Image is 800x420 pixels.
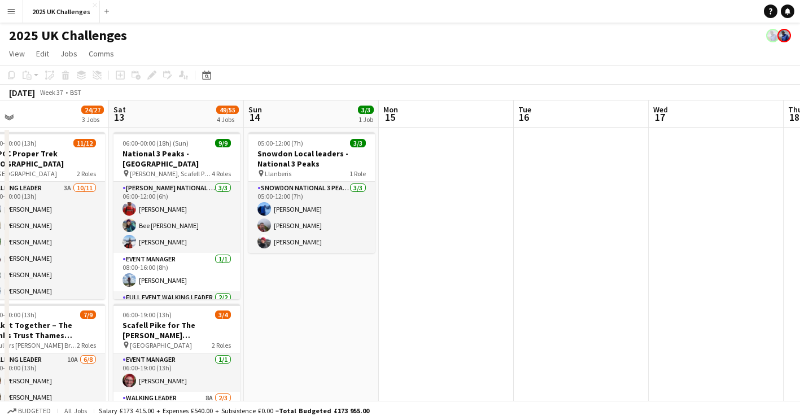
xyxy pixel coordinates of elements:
span: 24/27 [81,106,104,114]
span: Comms [89,49,114,59]
span: All jobs [62,406,89,415]
div: 1 Job [359,115,373,124]
span: 4 Roles [212,169,231,178]
div: 4 Jobs [217,115,238,124]
h1: 2025 UK Challenges [9,27,127,44]
span: 11/12 [73,139,96,147]
span: 05:00-12:00 (7h) [257,139,303,147]
span: 2 Roles [212,341,231,349]
span: Total Budgeted £173 955.00 [279,406,369,415]
app-card-role: Snowdon National 3 Peaks Walking Leader3/305:00-12:00 (7h)[PERSON_NAME][PERSON_NAME][PERSON_NAME] [248,182,375,253]
span: 1 Role [349,169,366,178]
span: Sat [113,104,126,115]
a: Jobs [56,46,82,61]
app-job-card: 06:00-00:00 (18h) (Sun)9/9National 3 Peaks - [GEOGRAPHIC_DATA] [PERSON_NAME], Scafell Pike and Sn... [113,132,240,299]
app-card-role: Event Manager1/108:00-16:00 (8h)[PERSON_NAME] [113,253,240,291]
span: Budgeted [18,407,51,415]
span: 16 [517,111,531,124]
a: Edit [32,46,54,61]
a: View [5,46,29,61]
span: 13 [112,111,126,124]
span: [PERSON_NAME], Scafell Pike and Snowdon [130,169,212,178]
app-card-role: Event Manager1/106:00-19:00 (13h)[PERSON_NAME] [113,353,240,392]
span: Mon [383,104,398,115]
span: 06:00-00:00 (18h) (Sun) [123,139,189,147]
span: 2 Roles [77,169,96,178]
div: [DATE] [9,87,35,98]
h3: National 3 Peaks - [GEOGRAPHIC_DATA] [113,148,240,169]
span: 15 [382,111,398,124]
h3: Snowdon Local leaders - National 3 Peaks [248,148,375,169]
span: 3/3 [358,106,374,114]
span: Week 37 [37,88,65,97]
app-user-avatar: Andy Baker [766,29,780,42]
app-job-card: 05:00-12:00 (7h)3/3Snowdon Local leaders - National 3 Peaks Llanberis1 RoleSnowdon National 3 Pea... [248,132,375,253]
span: 14 [247,111,262,124]
span: 9/9 [215,139,231,147]
span: Wed [653,104,668,115]
div: Salary £173 415.00 + Expenses £540.00 + Subsistence £0.00 = [99,406,369,415]
span: Tue [518,104,531,115]
span: 7/9 [80,310,96,319]
span: 3/3 [350,139,366,147]
span: View [9,49,25,59]
span: 06:00-19:00 (13h) [123,310,172,319]
span: 2 Roles [77,341,96,349]
button: 2025 UK Challenges [23,1,100,23]
span: 49/55 [216,106,239,114]
a: Comms [84,46,119,61]
app-user-avatar: Andy Baker [777,29,791,42]
app-card-role: [PERSON_NAME] National 3 Peaks Walking Leader3/306:00-12:00 (6h)[PERSON_NAME]Bee [PERSON_NAME][PE... [113,182,240,253]
button: Budgeted [6,405,53,417]
div: 3 Jobs [82,115,103,124]
div: BST [70,88,81,97]
h3: Scafell Pike for The [PERSON_NAME] [PERSON_NAME] Trust [113,320,240,340]
span: Jobs [60,49,77,59]
span: 17 [652,111,668,124]
app-card-role: Full Event Walking Leader2/2 [113,291,240,349]
span: Llanberis [265,169,291,178]
span: Sun [248,104,262,115]
span: Edit [36,49,49,59]
span: [GEOGRAPHIC_DATA] [130,341,192,349]
span: 3/4 [215,310,231,319]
